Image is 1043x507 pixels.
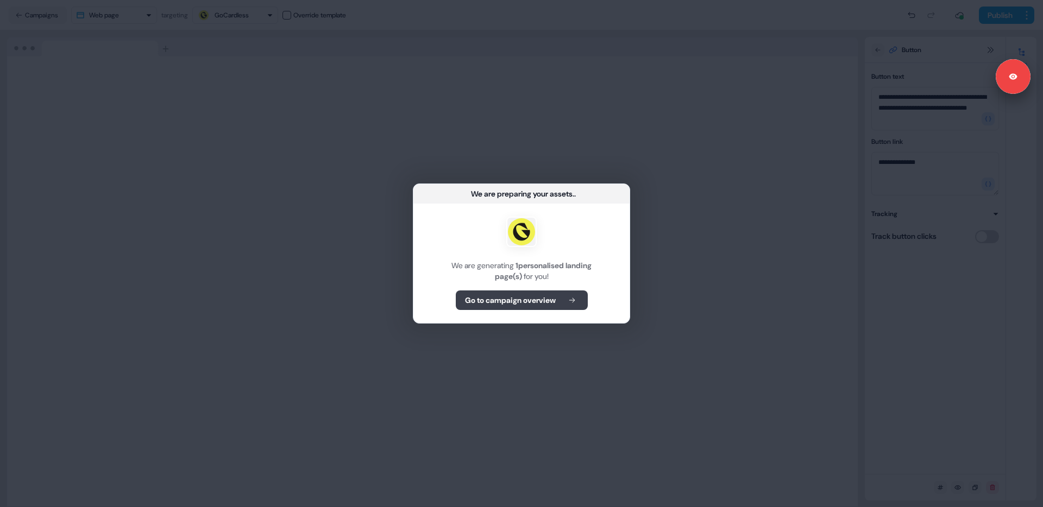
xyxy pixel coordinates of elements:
button: Go to campaign overview [456,290,588,310]
div: We are preparing your assets [471,188,573,199]
div: ... [573,188,576,199]
b: Go to campaign overview [465,295,556,306]
div: We are generating for you! [426,260,617,282]
b: 1 personalised landing page(s) [495,261,592,281]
